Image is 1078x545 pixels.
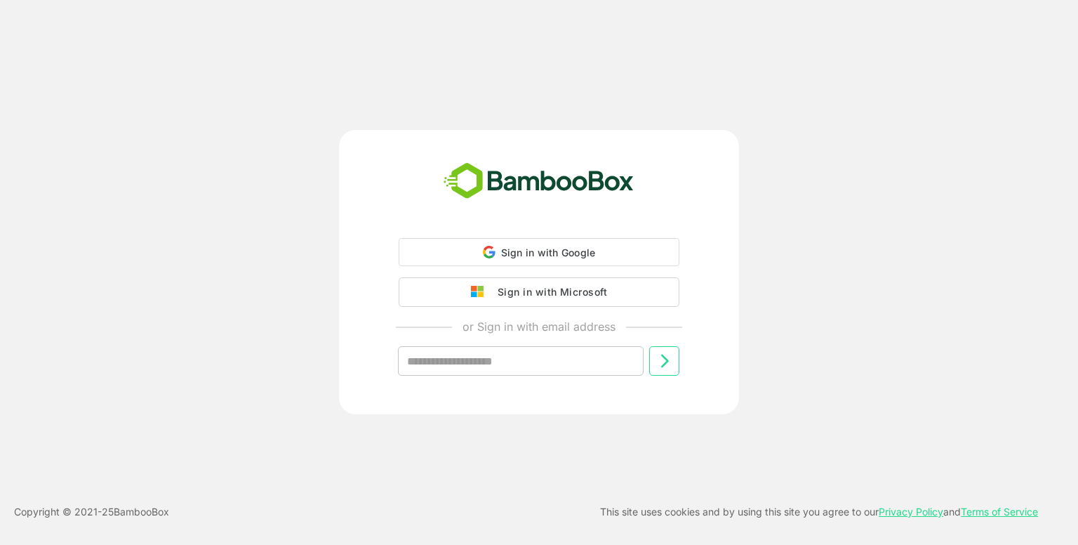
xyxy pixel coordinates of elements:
p: This site uses cookies and by using this site you agree to our and [600,504,1038,520]
img: bamboobox [436,158,641,204]
div: Sign in with Microsoft [491,283,607,301]
span: Sign in with Google [501,247,596,258]
img: google [471,286,491,298]
p: Copyright © 2021- 25 BambooBox [14,504,169,520]
button: Sign in with Microsoft [399,277,679,307]
p: or Sign in with email address [463,318,615,335]
div: Sign in with Google [399,238,679,266]
a: Privacy Policy [879,506,943,518]
a: Terms of Service [961,506,1038,518]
